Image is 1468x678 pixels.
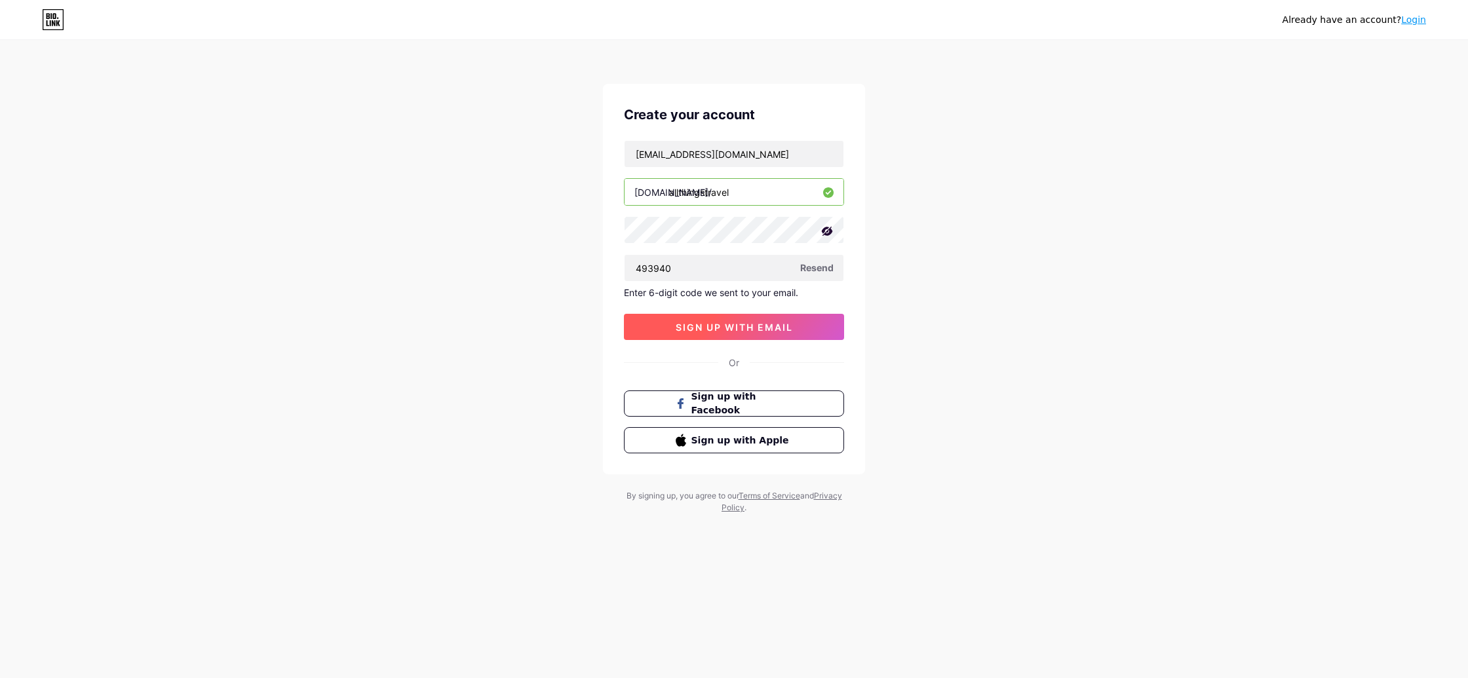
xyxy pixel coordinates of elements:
input: Email [625,141,843,167]
span: Sign up with Facebook [691,390,793,417]
input: Paste login code [625,255,843,281]
input: username [625,179,843,205]
button: sign up with email [624,314,844,340]
span: sign up with email [676,322,793,333]
div: By signing up, you agree to our and . [623,490,845,514]
div: Or [729,356,739,369]
a: Terms of Service [739,491,800,500]
span: Sign up with Apple [691,434,793,447]
a: Login [1401,14,1426,25]
div: [DOMAIN_NAME]/ [634,185,712,199]
div: Enter 6-digit code we sent to your email. [624,287,844,298]
button: Sign up with Apple [624,427,844,453]
div: Create your account [624,105,844,124]
button: Sign up with Facebook [624,390,844,417]
div: Already have an account? [1283,13,1426,27]
span: Resend [800,261,834,274]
